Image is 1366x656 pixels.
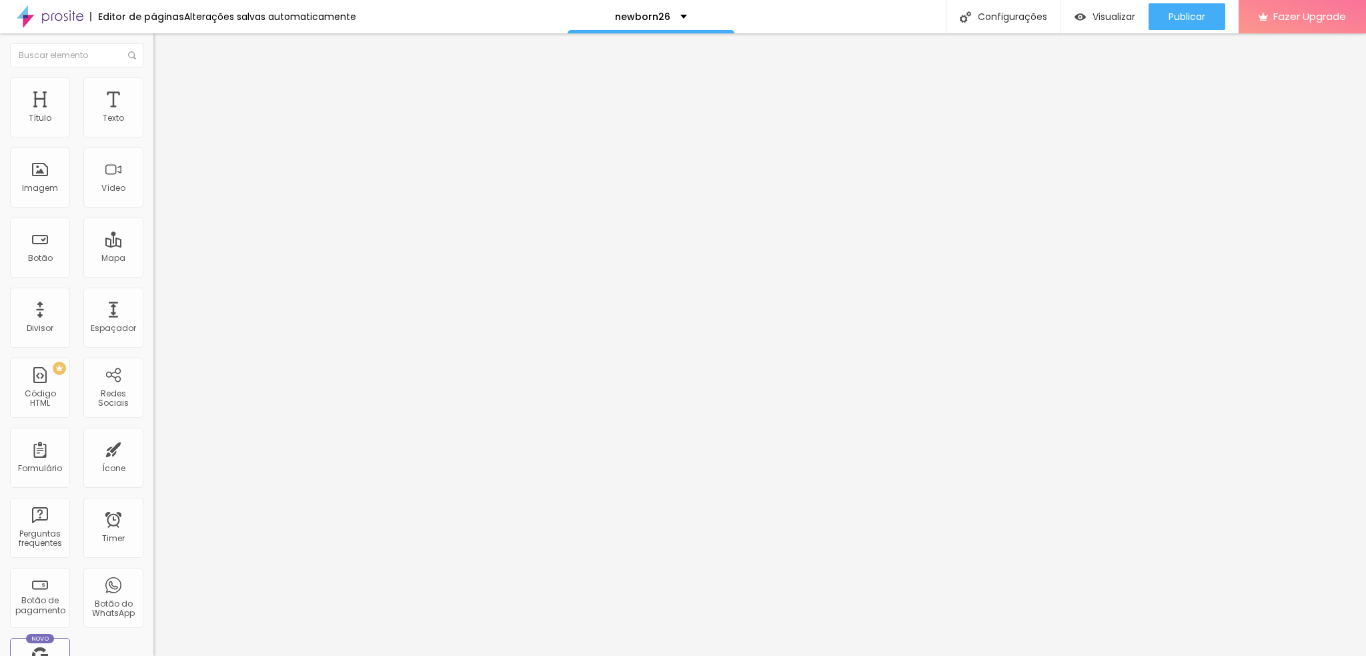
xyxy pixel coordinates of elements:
div: Vídeo [101,184,125,193]
span: Publicar [1169,11,1205,22]
div: Texto [103,113,124,123]
div: Mapa [101,254,125,263]
div: Código HTML [13,389,66,408]
img: Icone [128,51,136,59]
div: Espaçador [91,324,136,333]
div: Título [29,113,51,123]
div: Novo [26,634,55,643]
div: Botão do WhatsApp [87,599,139,619]
div: Botão de pagamento [13,596,66,615]
button: Visualizar [1061,3,1149,30]
img: view-1.svg [1075,11,1086,23]
button: Publicar [1149,3,1225,30]
div: Botão [28,254,53,263]
div: Editor de páginas [90,12,184,21]
div: Redes Sociais [87,389,139,408]
div: Ícone [102,464,125,473]
p: newborn26 [615,12,670,21]
img: Icone [960,11,971,23]
div: Alterações salvas automaticamente [184,12,356,21]
span: Fazer Upgrade [1273,11,1346,22]
input: Buscar elemento [10,43,143,67]
iframe: Editor [153,33,1366,656]
div: Formulário [18,464,62,473]
div: Imagem [22,184,58,193]
span: Visualizar [1093,11,1135,22]
div: Perguntas frequentes [13,529,66,549]
div: Timer [102,534,125,543]
div: Divisor [27,324,53,333]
